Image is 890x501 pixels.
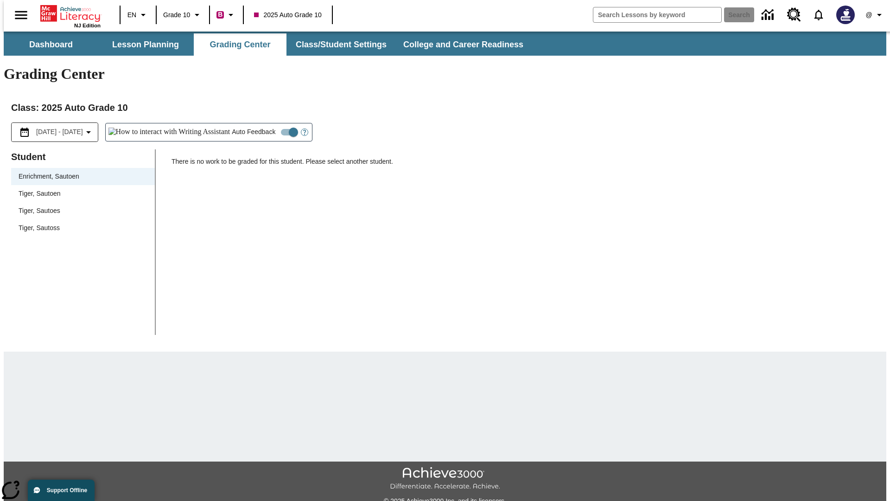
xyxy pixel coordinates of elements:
[159,6,206,23] button: Grade: Grade 10, Select a grade
[11,219,155,237] div: Tiger, Sautoss
[213,6,240,23] button: Boost Class color is violet red. Change class color
[860,6,890,23] button: Profile/Settings
[4,65,886,83] h1: Grading Center
[83,127,94,138] svg: Collapse Date Range Filter
[15,127,94,138] button: Select the date range menu item
[836,6,855,24] img: Avatar
[11,185,155,202] div: Tiger, Sautoen
[74,23,101,28] span: NJ Edition
[28,480,95,501] button: Support Offline
[232,127,275,137] span: Auto Feedback
[782,2,807,27] a: Resource Center, Will open in new tab
[172,157,879,173] p: There is no work to be graded for this student. Please select another student.
[756,2,782,28] a: Data Center
[288,33,394,56] button: Class/Student Settings
[19,189,147,199] span: Tiger, Sautoen
[19,206,147,216] span: Tiger, Sautoes
[11,202,155,219] div: Tiger, Sautoes
[218,9,222,20] span: B
[390,467,500,491] img: Achieve3000 Differentiate Accelerate Achieve
[593,7,721,22] input: search field
[47,487,87,494] span: Support Offline
[11,100,879,115] h2: Class : 2025 Auto Grade 10
[297,123,312,141] button: Open Help for Writing Assistant
[19,223,147,233] span: Tiger, Sautoss
[40,3,101,28] div: Home
[108,128,230,137] img: How to interact with Writing Assistant
[123,6,153,23] button: Language: EN, Select a language
[831,3,860,27] button: Select a new avatar
[36,127,83,137] span: [DATE] - [DATE]
[127,10,136,20] span: EN
[11,168,155,185] div: Enrichment, Sautoen
[4,33,532,56] div: SubNavbar
[254,10,321,20] span: 2025 Auto Grade 10
[865,10,872,20] span: @
[396,33,531,56] button: College and Career Readiness
[807,3,831,27] a: Notifications
[4,32,886,56] div: SubNavbar
[163,10,190,20] span: Grade 10
[19,172,147,181] span: Enrichment, Sautoen
[40,4,101,23] a: Home
[7,1,35,29] button: Open side menu
[11,149,155,164] p: Student
[5,33,97,56] button: Dashboard
[99,33,192,56] button: Lesson Planning
[194,33,286,56] button: Grading Center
